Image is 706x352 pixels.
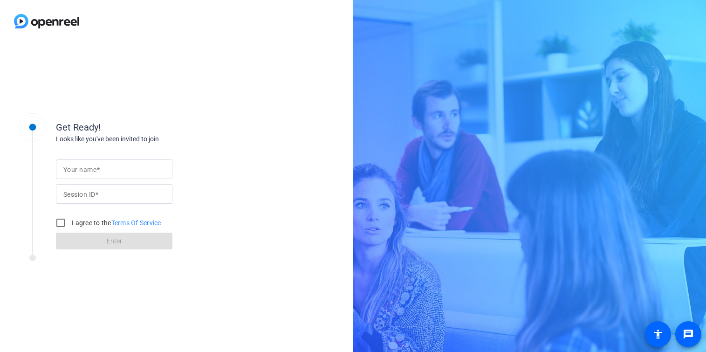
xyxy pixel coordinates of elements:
[56,120,242,134] div: Get Ready!
[683,329,694,340] mat-icon: message
[63,191,95,198] mat-label: Session ID
[111,219,161,227] a: Terms Of Service
[56,134,242,144] div: Looks like you've been invited to join
[70,218,161,228] label: I agree to the
[652,329,664,340] mat-icon: accessibility
[63,166,96,173] mat-label: Your name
